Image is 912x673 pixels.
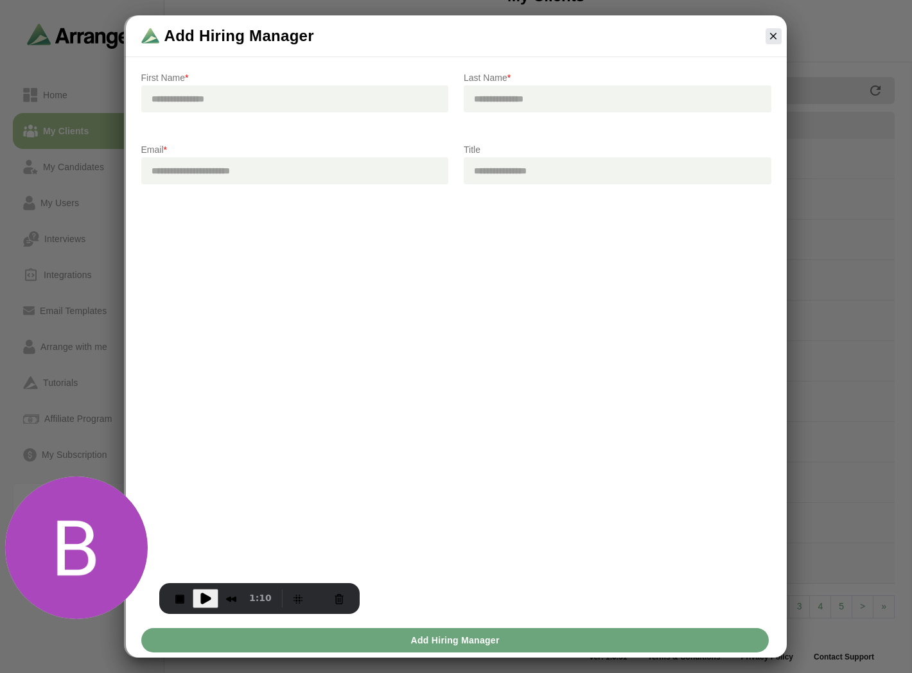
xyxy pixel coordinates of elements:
p: First Name [141,70,449,85]
p: Title [464,142,771,157]
button: Add Hiring Manager [141,628,769,652]
span: Add Hiring Manager [164,26,314,46]
span: Add Hiring Manager [410,628,499,652]
p: Email [141,142,449,157]
p: Last Name [464,70,771,85]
